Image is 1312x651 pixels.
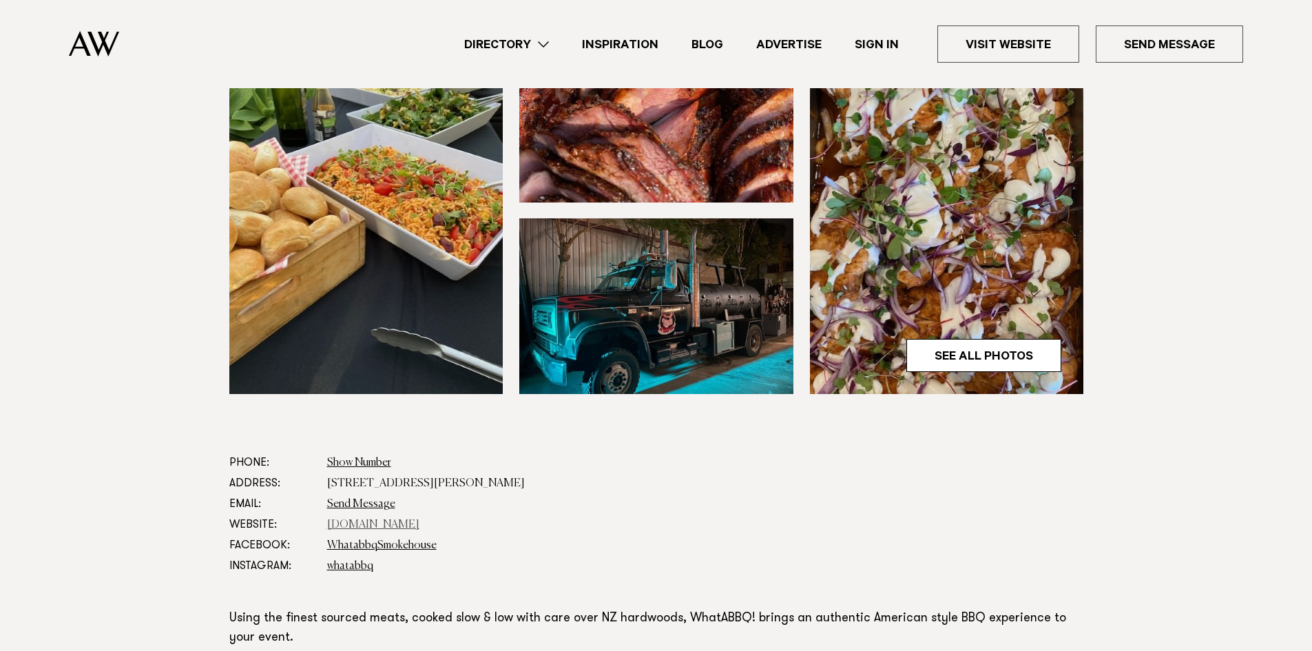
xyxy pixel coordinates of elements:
a: whatabbq [327,561,373,572]
dt: Email: [229,494,316,515]
a: Send Message [327,499,395,510]
a: Directory [448,35,565,54]
dt: Website: [229,515,316,535]
dt: Address: [229,473,316,494]
a: Inspiration [565,35,675,54]
img: Auckland Weddings Logo [69,31,119,56]
a: Show Number [327,457,391,468]
a: See All Photos [906,339,1061,372]
dt: Phone: [229,453,316,473]
a: [DOMAIN_NAME] [327,519,419,530]
a: Advertise [740,35,838,54]
dt: Instagram: [229,556,316,577]
a: Send Message [1096,25,1243,63]
dd: [STREET_ADDRESS][PERSON_NAME] [327,473,1083,494]
a: Blog [675,35,740,54]
a: Sign In [838,35,915,54]
a: WhatabbqSmokehouse [327,540,437,551]
dt: Facebook: [229,535,316,556]
a: Visit Website [937,25,1079,63]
